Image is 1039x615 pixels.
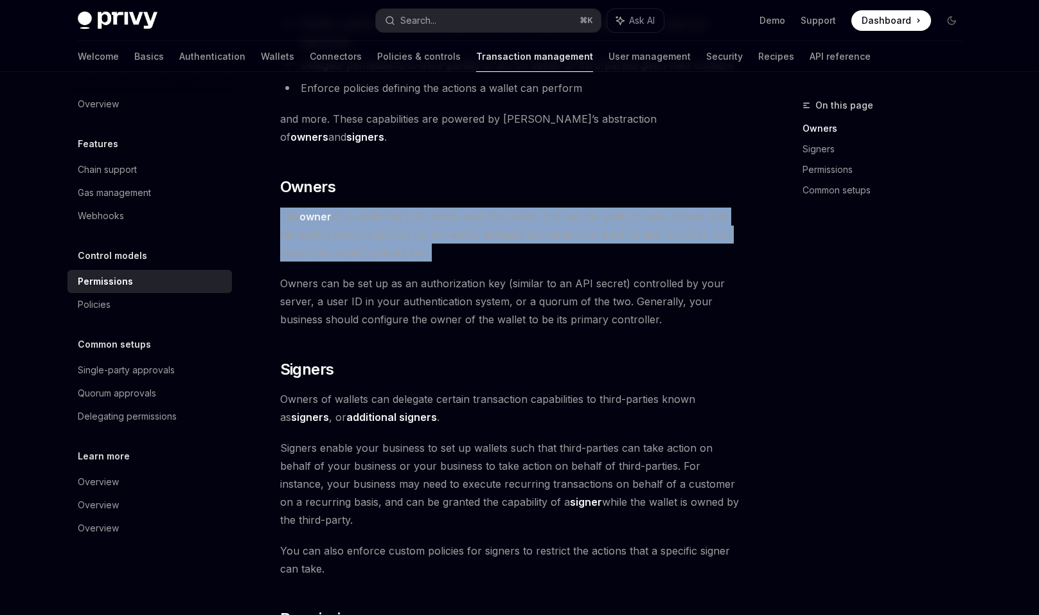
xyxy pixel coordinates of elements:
[67,382,232,405] a: Quorum approvals
[346,130,384,143] strong: signers
[280,274,743,328] span: Owners can be set up as an authorization key (similar to an API secret) controlled by your server...
[78,12,157,30] img: dark logo
[78,274,133,289] div: Permissions
[803,118,972,139] a: Owners
[290,130,328,143] strong: owners
[78,208,124,224] div: Webhooks
[78,96,119,112] div: Overview
[803,159,972,180] a: Permissions
[67,270,232,293] a: Permissions
[280,208,743,262] span: The of a wallet has full control over the wallet, and has the ability to take actions with the wa...
[78,362,175,378] div: Single-party approvals
[67,293,232,316] a: Policies
[607,9,664,32] button: Ask AI
[377,41,461,72] a: Policies & controls
[346,411,437,423] strong: additional signers
[280,110,743,146] span: and more. These capabilities are powered by [PERSON_NAME]’s abstraction of and .
[67,405,232,428] a: Delegating permissions
[261,41,294,72] a: Wallets
[758,41,794,72] a: Recipes
[67,204,232,227] a: Webhooks
[67,517,232,540] a: Overview
[803,180,972,201] a: Common setups
[810,41,871,72] a: API reference
[78,337,151,352] h5: Common setups
[67,359,232,382] a: Single-party approvals
[608,41,691,72] a: User management
[803,139,972,159] a: Signers
[67,93,232,116] a: Overview
[78,162,137,177] div: Chain support
[78,297,111,312] div: Policies
[179,41,245,72] a: Authentication
[706,41,743,72] a: Security
[78,136,118,152] h5: Features
[280,390,743,426] span: Owners of wallets can delegate certain transaction capabilities to third-parties known as , or .
[67,470,232,494] a: Overview
[815,98,873,113] span: On this page
[78,474,119,490] div: Overview
[759,14,785,27] a: Demo
[280,79,743,97] li: Enforce policies defining the actions a wallet can perform
[801,14,836,27] a: Support
[280,439,743,529] span: Signers enable your business to set up wallets such that third-parties can take action on behalf ...
[67,181,232,204] a: Gas management
[299,210,332,224] a: owner
[941,10,962,31] button: Toggle dark mode
[862,14,911,27] span: Dashboard
[291,411,329,424] a: signers
[476,41,593,72] a: Transaction management
[78,185,151,201] div: Gas management
[67,158,232,181] a: Chain support
[78,409,177,424] div: Delegating permissions
[67,494,232,517] a: Overview
[280,359,334,380] span: Signers
[78,248,147,263] h5: Control models
[78,521,119,536] div: Overview
[570,495,602,508] strong: signer
[78,497,119,513] div: Overview
[134,41,164,72] a: Basics
[280,177,335,197] span: Owners
[310,41,362,72] a: Connectors
[78,386,156,401] div: Quorum approvals
[376,9,601,32] button: Search...⌘K
[580,15,593,26] span: ⌘ K
[851,10,931,31] a: Dashboard
[629,14,655,27] span: Ask AI
[280,542,743,578] span: You can also enforce custom policies for signers to restrict the actions that a specific signer c...
[78,449,130,464] h5: Learn more
[400,13,436,28] div: Search...
[299,210,332,223] strong: owner
[78,41,119,72] a: Welcome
